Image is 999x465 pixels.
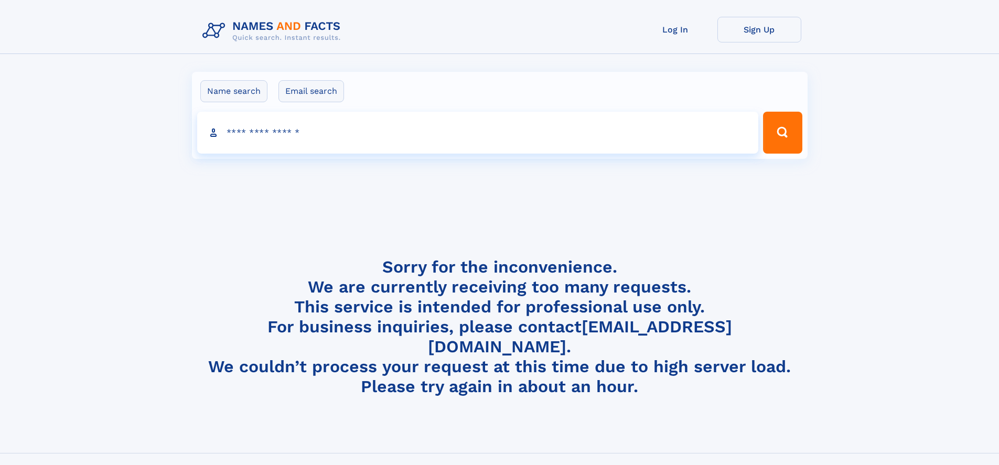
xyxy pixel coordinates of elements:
[197,112,759,154] input: search input
[198,17,349,45] img: Logo Names and Facts
[633,17,717,42] a: Log In
[278,80,344,102] label: Email search
[717,17,801,42] a: Sign Up
[763,112,802,154] button: Search Button
[200,80,267,102] label: Name search
[428,317,732,356] a: [EMAIL_ADDRESS][DOMAIN_NAME]
[198,257,801,397] h4: Sorry for the inconvenience. We are currently receiving too many requests. This service is intend...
